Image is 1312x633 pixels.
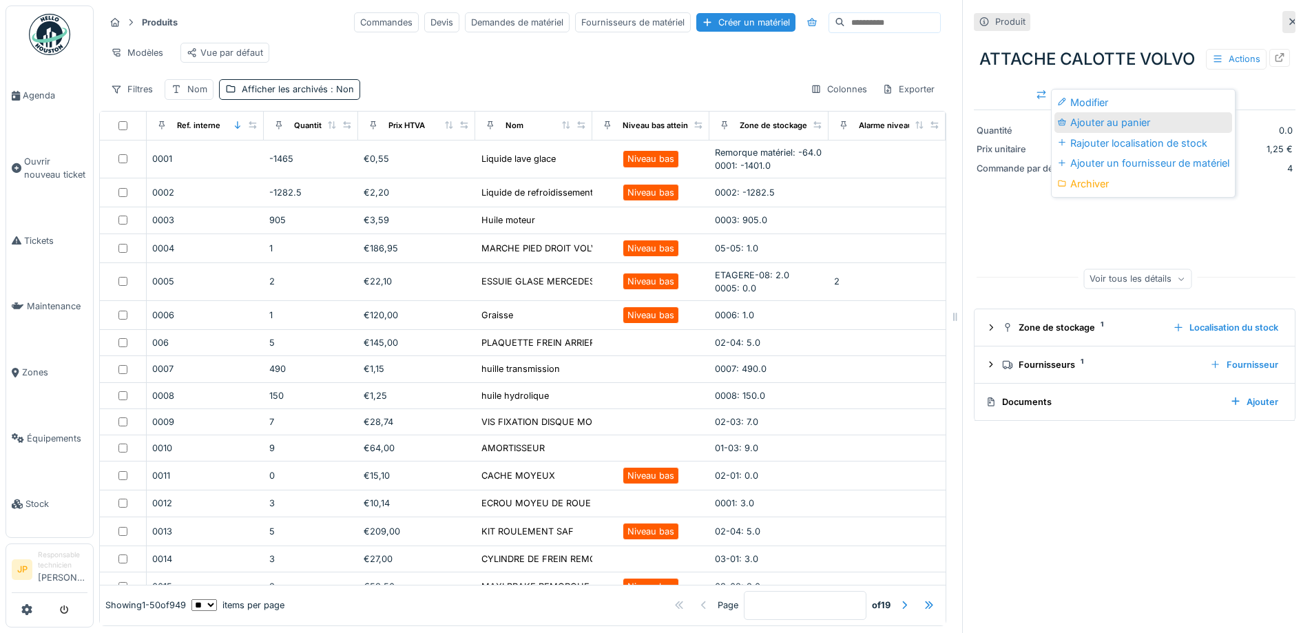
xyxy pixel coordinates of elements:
[627,525,674,538] div: Niveau bas
[424,12,459,32] div: Devis
[364,242,470,255] div: €186,95
[977,162,1080,175] div: Commande par défaut
[354,12,419,32] div: Commandes
[481,242,691,255] div: MARCHE PIED DROIT VOLVO 2EME GENERATION
[269,389,352,402] div: 150
[177,120,220,132] div: Ref. interne
[715,283,756,293] span: 0005: 0.0
[715,310,754,320] span: 0006: 1.0
[328,84,354,94] span: : Non
[980,389,1289,415] summary: DocumentsAjouter
[364,309,470,322] div: €120,00
[269,442,352,455] div: 9
[152,309,258,322] div: 0006
[715,554,758,564] span: 03-01: 3.0
[269,336,352,349] div: 5
[481,525,574,538] div: KIT ROULEMENT SAF
[876,79,941,99] div: Exporter
[481,336,669,349] div: PLAQUETTE FREIN ARRIERE VOLVO (QL/BB)
[388,120,425,132] div: Prix HTVA
[269,362,352,375] div: 490
[980,352,1289,377] summary: Fournisseurs1Fournisseur
[152,525,258,538] div: 0013
[623,120,697,132] div: Niveau bas atteint ?
[364,469,470,482] div: €15,10
[834,275,940,288] div: 2
[152,336,258,349] div: 006
[627,186,674,199] div: Niveau bas
[627,469,674,482] div: Niveau bas
[1167,318,1284,337] div: Localisation du stock
[1054,133,1232,154] div: Rajouter localisation de stock
[481,469,555,482] div: CACHE MOYEUX
[152,580,258,593] div: 0015
[269,552,352,565] div: 3
[187,46,263,59] div: Vue par défaut
[187,83,207,96] div: Nom
[364,275,470,288] div: €22,10
[269,469,352,482] div: 0
[364,552,470,565] div: €27,00
[364,415,470,428] div: €28,74
[715,526,760,537] span: 02-04: 5.0
[977,124,1080,137] div: Quantité
[1054,92,1232,113] div: Modifier
[29,14,70,55] img: Badge_color-CXgf-gQk.svg
[481,214,535,227] div: Huile moteur
[105,599,186,612] div: Showing 1 - 50 of 949
[1002,358,1199,371] div: Fournisseurs
[269,214,352,227] div: 905
[575,12,691,32] div: Fournisseurs de matériel
[364,525,470,538] div: €209,00
[364,214,470,227] div: €3,59
[627,580,674,593] div: Niveau bas
[627,275,674,288] div: Niveau bas
[269,186,352,199] div: -1282.5
[696,13,795,32] div: Créer un matériel
[1054,112,1232,133] div: Ajouter au panier
[715,443,758,453] span: 01-03: 9.0
[718,599,738,612] div: Page
[364,152,470,165] div: €0,55
[481,362,560,375] div: huille transmission
[715,147,822,158] span: Remorque matériel: -64.0
[152,186,258,199] div: 0002
[481,389,549,402] div: huile hydrolique
[105,79,159,99] div: Filtres
[715,417,758,427] span: 02-03: 7.0
[152,442,258,455] div: 0010
[22,366,87,379] span: Zones
[364,186,470,199] div: €2,20
[24,234,87,247] span: Tickets
[1054,174,1232,194] div: Archiver
[242,83,354,96] div: Afficher les archivés
[974,41,1295,77] div: ATTACHE CALOTTE VOLVO
[627,309,674,322] div: Niveau bas
[152,214,258,227] div: 0003
[1002,321,1162,334] div: Zone de stockage
[481,497,652,510] div: ECROU MOYEU DE ROUE FILETE DROIT
[481,275,595,288] div: ESSUIE GLASE MERCEDES
[715,498,754,508] span: 0001: 3.0
[25,497,87,510] span: Stock
[269,525,352,538] div: 5
[152,497,258,510] div: 0012
[872,599,891,612] strong: of 19
[481,415,654,428] div: VIS FIXATION DISQUE MOYEUX BERGER
[481,552,621,565] div: CYLINDRE DE FREIN REMORQUE
[364,442,470,455] div: €64,00
[740,120,807,132] div: Zone de stockage
[627,242,674,255] div: Niveau bas
[364,336,470,349] div: €145,00
[715,243,758,253] span: 05-05: 1.0
[38,550,87,590] li: [PERSON_NAME]
[136,16,183,29] strong: Produits
[715,160,771,171] span: 0001: -1401.0
[12,559,32,580] li: JP
[715,364,767,374] span: 0007: 490.0
[269,242,352,255] div: 1
[715,470,758,481] span: 02-01: 0.0
[1083,269,1191,289] div: Voir tous les détails
[977,143,1080,156] div: Prix unitaire
[27,300,87,313] span: Maintenance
